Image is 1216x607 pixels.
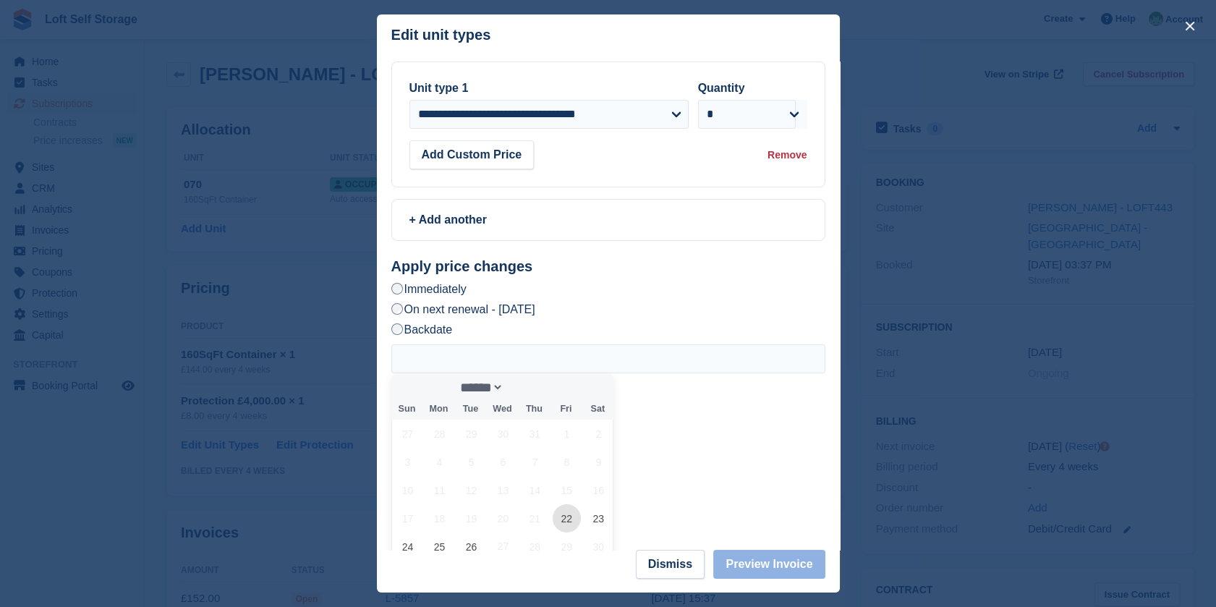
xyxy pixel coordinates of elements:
span: August 4, 2025 [425,448,454,476]
span: August 19, 2025 [457,504,485,532]
label: Backdate [391,322,453,337]
span: July 29, 2025 [457,420,485,448]
button: close [1178,14,1202,38]
span: August 14, 2025 [521,476,549,504]
input: Immediately [391,283,403,294]
input: On next renewal - [DATE] [391,303,403,315]
span: Fri [550,404,582,414]
div: + Add another [409,211,807,229]
span: August 29, 2025 [553,532,581,561]
span: August 3, 2025 [394,448,422,476]
label: Unit type 1 [409,82,469,94]
span: August 20, 2025 [489,504,517,532]
span: August 12, 2025 [457,476,485,504]
span: Thu [518,404,550,414]
button: Dismiss [636,550,705,579]
span: Wed [486,404,518,414]
label: On next renewal - [DATE] [391,302,535,317]
span: August 11, 2025 [425,476,454,504]
select: Month [456,380,504,395]
span: August 13, 2025 [489,476,517,504]
span: August 15, 2025 [553,476,581,504]
span: August 17, 2025 [394,504,422,532]
span: July 30, 2025 [489,420,517,448]
span: August 23, 2025 [584,504,613,532]
div: Remove [768,148,807,163]
button: Add Custom Price [409,140,535,169]
span: August 6, 2025 [489,448,517,476]
input: Backdate [391,323,403,335]
span: August 1, 2025 [553,420,581,448]
span: August 27, 2025 [489,532,517,561]
span: Sat [582,404,613,414]
button: Preview Invoice [713,550,825,579]
span: August 10, 2025 [394,476,422,504]
span: July 27, 2025 [394,420,422,448]
span: Mon [422,404,454,414]
span: August 25, 2025 [425,532,454,561]
span: Tue [454,404,486,414]
span: August 24, 2025 [394,532,422,561]
label: Quantity [698,82,745,94]
span: August 21, 2025 [521,504,549,532]
span: August 9, 2025 [584,448,613,476]
span: July 28, 2025 [425,420,454,448]
p: Edit unit types [391,27,491,43]
span: August 8, 2025 [553,448,581,476]
span: August 26, 2025 [457,532,485,561]
span: August 30, 2025 [584,532,613,561]
strong: Apply price changes [391,258,533,274]
a: + Add another [391,199,825,241]
span: July 31, 2025 [521,420,549,448]
span: August 28, 2025 [521,532,549,561]
span: August 16, 2025 [584,476,613,504]
label: Immediately [391,281,467,297]
span: August 7, 2025 [521,448,549,476]
span: August 22, 2025 [553,504,581,532]
span: Sun [391,404,423,414]
span: August 5, 2025 [457,448,485,476]
span: August 2, 2025 [584,420,613,448]
span: August 18, 2025 [425,504,454,532]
